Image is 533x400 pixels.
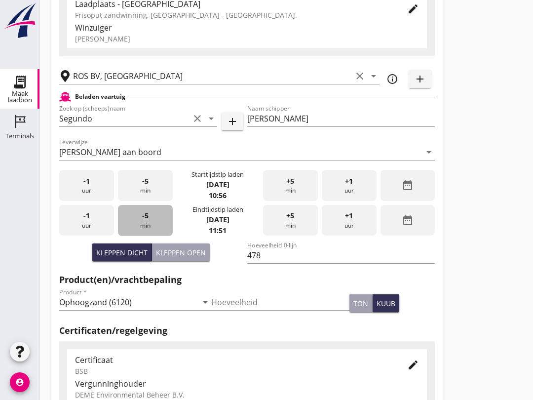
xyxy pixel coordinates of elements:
[75,10,391,20] div: Frisoput zandwinning, [GEOGRAPHIC_DATA] - [GEOGRAPHIC_DATA].
[142,210,149,221] span: -5
[75,366,391,376] div: BSB
[407,359,419,371] i: edit
[73,68,352,84] input: Losplaats
[345,176,353,187] span: +1
[206,180,229,189] strong: [DATE]
[209,191,227,200] strong: 10:56
[59,294,197,310] input: Product *
[191,113,203,124] i: clear
[192,205,243,214] div: Eindtijdstip laden
[75,354,391,366] div: Certificaat
[83,176,90,187] span: -1
[5,133,34,139] div: Terminals
[263,205,318,236] div: min
[59,148,161,157] div: [PERSON_NAME] aan boord
[59,111,190,126] input: Zoek op (scheeps)naam
[92,243,152,261] button: Kleppen dicht
[10,372,30,392] i: account_circle
[373,294,399,312] button: kuub
[59,273,435,286] h2: Product(en)/vrachtbepaling
[227,116,238,127] i: add
[377,298,395,309] div: kuub
[209,226,227,235] strong: 11:51
[247,247,435,263] input: Hoeveelheid 0-lijn
[118,170,173,201] div: min
[206,215,229,224] strong: [DATE]
[322,170,377,201] div: uur
[75,22,419,34] div: Winzuiger
[322,205,377,236] div: uur
[59,324,435,337] h2: Certificaten/regelgeving
[59,170,114,201] div: uur
[402,179,414,191] i: date_range
[354,70,366,82] i: clear
[142,176,149,187] span: -5
[386,73,398,85] i: info_outline
[349,294,373,312] button: ton
[2,2,38,39] img: logo-small.a267ee39.svg
[118,205,173,236] div: min
[75,390,419,400] div: DEME Environmental Beheer B.V.
[205,113,217,124] i: arrow_drop_down
[414,73,426,85] i: add
[156,247,206,258] div: Kleppen open
[345,210,353,221] span: +1
[353,298,368,309] div: ton
[75,34,419,44] div: [PERSON_NAME]
[199,296,211,308] i: arrow_drop_down
[96,247,148,258] div: Kleppen dicht
[75,378,419,390] div: Vergunninghouder
[211,294,349,310] input: Hoeveelheid
[286,176,294,187] span: +5
[191,170,244,179] div: Starttijdstip laden
[423,146,435,158] i: arrow_drop_down
[402,214,414,226] i: date_range
[286,210,294,221] span: +5
[368,70,380,82] i: arrow_drop_down
[152,243,210,261] button: Kleppen open
[247,111,435,126] input: Naam schipper
[83,210,90,221] span: -1
[59,205,114,236] div: uur
[407,3,419,15] i: edit
[263,170,318,201] div: min
[75,92,125,101] h2: Beladen vaartuig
